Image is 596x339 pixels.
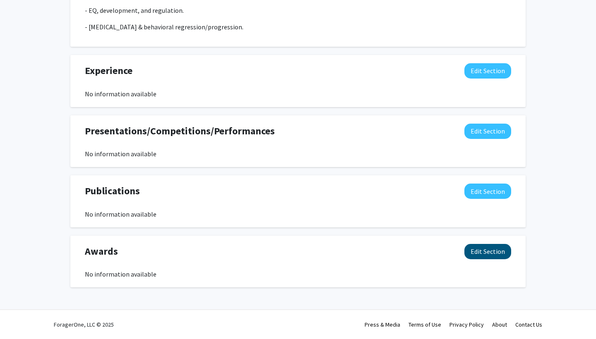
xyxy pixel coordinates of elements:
[464,63,511,79] button: Edit Experience
[85,22,511,32] p: - [MEDICAL_DATA] & behavioral regression/progression.
[6,302,35,333] iframe: Chat
[85,89,511,99] div: No information available
[85,184,140,198] span: Publications
[85,5,511,15] p: - EQ, development, and regulation.
[409,321,441,328] a: Terms of Use
[85,149,511,159] div: No information available
[464,184,511,199] button: Edit Publications
[54,310,114,339] div: ForagerOne, LLC © 2025
[464,244,511,259] button: Edit Awards
[365,321,400,328] a: Press & Media
[449,321,484,328] a: Privacy Policy
[85,269,511,279] div: No information available
[492,321,507,328] a: About
[85,63,132,78] span: Experience
[464,124,511,139] button: Edit Presentations/Competitions/Performances
[85,209,511,219] div: No information available
[515,321,542,328] a: Contact Us
[85,244,118,259] span: Awards
[85,124,275,138] span: Presentations/Competitions/Performances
